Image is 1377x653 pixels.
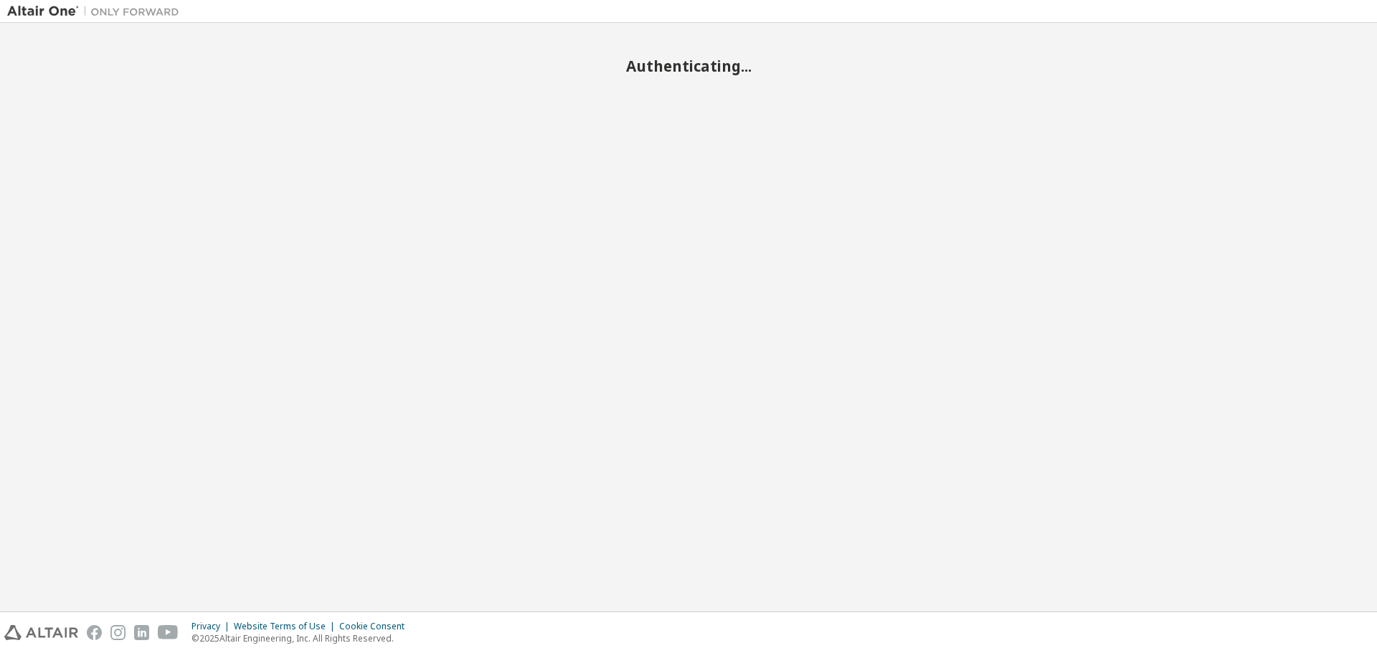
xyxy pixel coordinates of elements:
img: linkedin.svg [134,625,149,640]
img: instagram.svg [110,625,126,640]
img: Altair One [7,4,186,19]
img: altair_logo.svg [4,625,78,640]
img: youtube.svg [158,625,179,640]
div: Website Terms of Use [234,621,339,632]
h2: Authenticating... [7,57,1370,75]
img: facebook.svg [87,625,102,640]
div: Cookie Consent [339,621,413,632]
div: Privacy [191,621,234,632]
p: © 2025 Altair Engineering, Inc. All Rights Reserved. [191,632,413,644]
